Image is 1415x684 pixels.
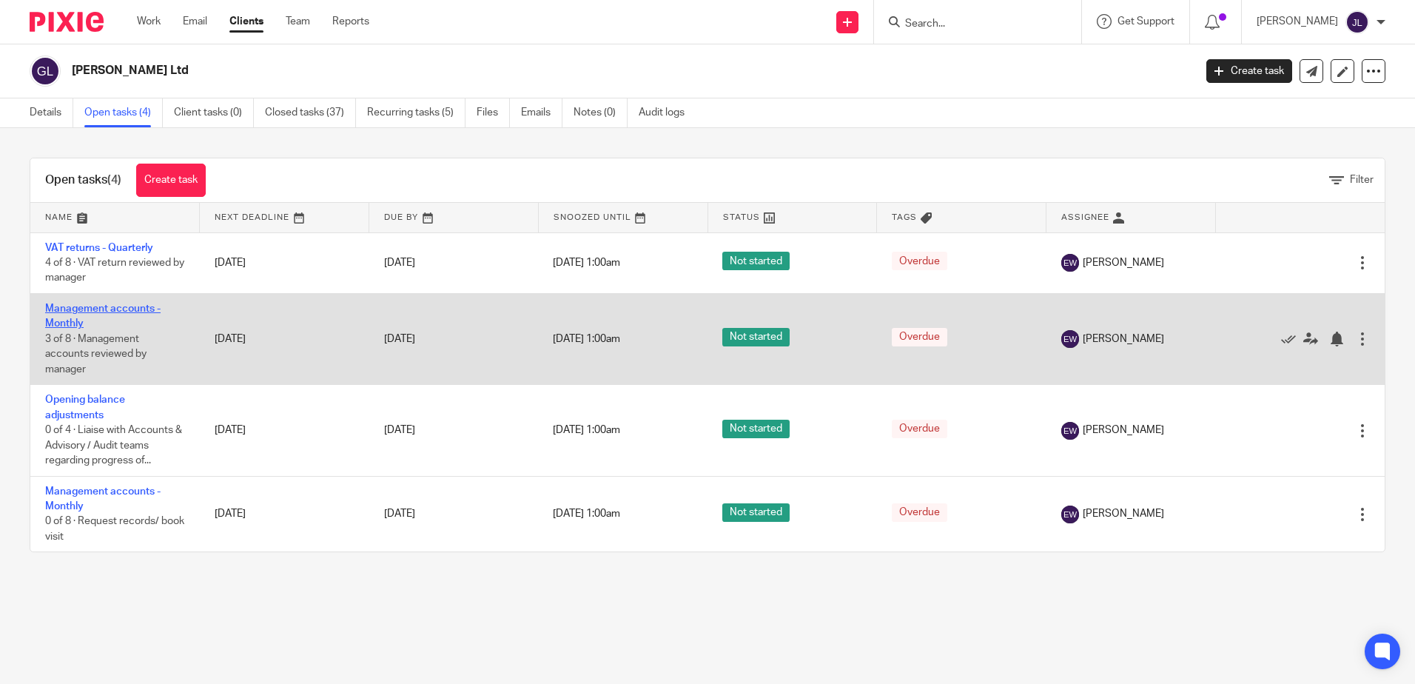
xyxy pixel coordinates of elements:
[45,304,161,329] a: Management accounts - Monthly
[1061,330,1079,348] img: svg%3E
[367,98,465,127] a: Recurring tasks (5)
[1083,332,1164,346] span: [PERSON_NAME]
[553,334,620,344] span: [DATE] 1:00am
[45,517,184,543] span: 0 of 8 · Request records/ book visit
[200,293,369,384] td: [DATE]
[477,98,510,127] a: Files
[84,98,163,127] a: Open tasks (4)
[45,258,184,284] span: 4 of 8 · VAT return reviewed by manager
[1083,506,1164,521] span: [PERSON_NAME]
[200,385,369,476] td: [DATE]
[30,98,73,127] a: Details
[1061,254,1079,272] img: svg%3E
[553,258,620,268] span: [DATE] 1:00am
[136,164,206,197] a: Create task
[45,172,121,188] h1: Open tasks
[30,56,61,87] img: svg%3E
[45,243,153,253] a: VAT returns - Quarterly
[1350,175,1374,185] span: Filter
[183,14,207,29] a: Email
[384,509,415,520] span: [DATE]
[723,213,760,221] span: Status
[892,213,917,221] span: Tags
[1281,332,1303,346] a: Mark as done
[384,258,415,268] span: [DATE]
[904,18,1037,31] input: Search
[1083,423,1164,437] span: [PERSON_NAME]
[639,98,696,127] a: Audit logs
[553,509,620,520] span: [DATE] 1:00am
[722,328,790,346] span: Not started
[45,395,125,420] a: Opening balance adjustments
[45,425,182,466] span: 0 of 4 · Liaise with Accounts & Advisory / Audit teams regarding progress of...
[574,98,628,127] a: Notes (0)
[1061,422,1079,440] img: svg%3E
[332,14,369,29] a: Reports
[384,334,415,344] span: [DATE]
[554,213,631,221] span: Snoozed Until
[72,63,961,78] h2: [PERSON_NAME] Ltd
[892,503,947,522] span: Overdue
[722,252,790,270] span: Not started
[265,98,356,127] a: Closed tasks (37)
[553,425,620,435] span: [DATE] 1:00am
[892,420,947,438] span: Overdue
[722,420,790,438] span: Not started
[229,14,263,29] a: Clients
[892,252,947,270] span: Overdue
[45,486,161,512] a: Management accounts - Monthly
[1257,14,1338,29] p: [PERSON_NAME]
[137,14,161,29] a: Work
[200,232,369,293] td: [DATE]
[1206,59,1292,83] a: Create task
[1345,10,1369,34] img: svg%3E
[107,174,121,186] span: (4)
[722,503,790,522] span: Not started
[1117,16,1174,27] span: Get Support
[286,14,310,29] a: Team
[521,98,562,127] a: Emails
[1083,255,1164,270] span: [PERSON_NAME]
[384,425,415,435] span: [DATE]
[200,476,369,551] td: [DATE]
[1061,506,1079,523] img: svg%3E
[30,12,104,32] img: Pixie
[174,98,254,127] a: Client tasks (0)
[45,334,147,375] span: 3 of 8 · Management accounts reviewed by manager
[892,328,947,346] span: Overdue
